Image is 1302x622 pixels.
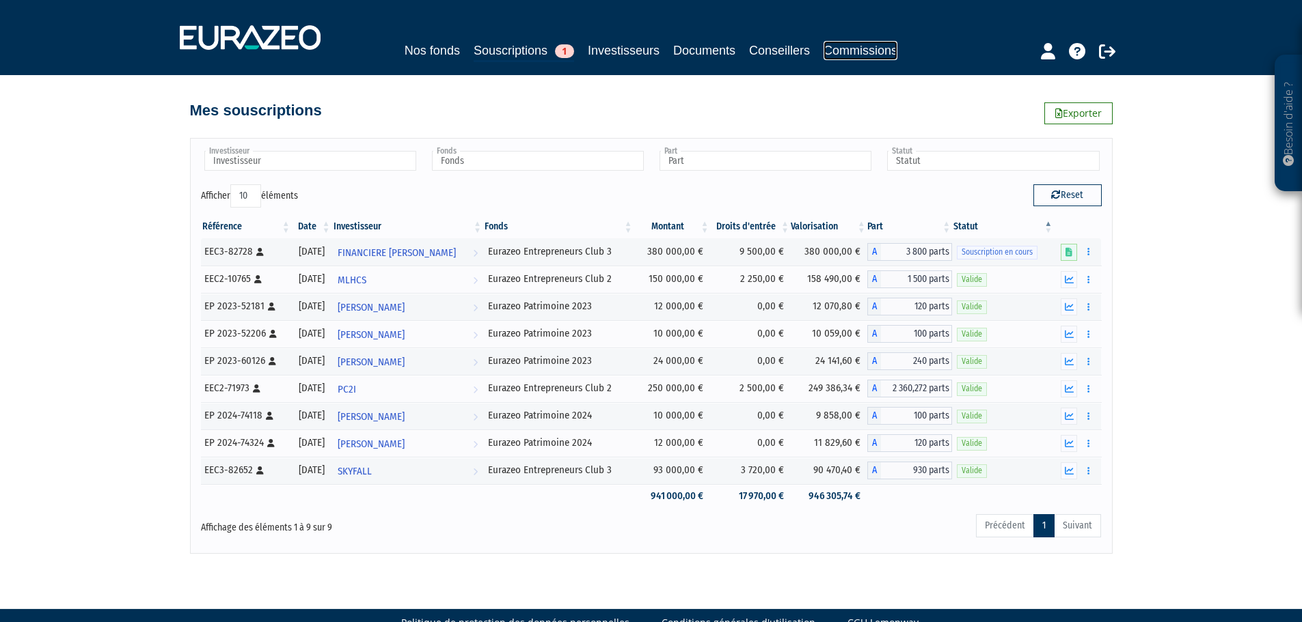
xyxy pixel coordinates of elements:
a: Nos fonds [405,41,460,60]
div: EP 2023-60126 [204,354,287,368]
span: 240 parts [881,352,952,370]
td: 17 970,00 € [710,484,791,508]
div: EP 2023-52181 [204,299,287,313]
div: [DATE] [297,299,327,313]
td: 150 000,00 € [634,266,711,293]
a: [PERSON_NAME] [332,429,484,457]
th: Date: activer pour trier la colonne par ordre croissant [292,215,332,238]
div: [DATE] [297,244,327,259]
td: 9 500,00 € [710,238,791,266]
div: Eurazeo Patrimoine 2023 [488,326,629,341]
span: A [867,352,881,370]
span: Valide [957,437,987,450]
i: Voir l'investisseur [473,404,478,429]
a: FINANCIERE [PERSON_NAME] [332,238,484,266]
div: Eurazeo Patrimoine 2024 [488,408,629,423]
i: Voir l'investisseur [473,240,478,266]
span: Valide [957,273,987,286]
td: 249 386,34 € [791,375,867,402]
td: 380 000,00 € [791,238,867,266]
span: A [867,243,881,261]
i: [Français] Personne physique [269,330,277,338]
i: Voir l'investisseur [473,350,478,375]
div: Eurazeo Entrepreneurs Club 3 [488,463,629,477]
span: A [867,325,881,343]
div: A - Eurazeo Entrepreneurs Club 3 [867,462,952,479]
a: [PERSON_NAME] [332,348,484,375]
td: 0,00 € [710,293,791,320]
th: Part: activer pour trier la colonne par ordre croissant [867,215,952,238]
div: A - Eurazeo Entrepreneurs Club 2 [867,380,952,397]
i: [Français] Personne physique [269,357,276,365]
span: Valide [957,382,987,395]
a: [PERSON_NAME] [332,402,484,429]
i: Voir l'investisseur [473,377,478,402]
td: 10 000,00 € [634,320,711,348]
td: 2 250,00 € [710,266,791,293]
td: 10 059,00 € [791,320,867,348]
td: 12 070,80 € [791,293,867,320]
button: Reset [1033,184,1102,206]
td: 12 000,00 € [634,293,711,320]
h4: Mes souscriptions [190,102,322,119]
i: Voir l'investisseur [473,268,478,293]
td: 24 141,60 € [791,348,867,375]
span: [PERSON_NAME] [338,322,405,348]
i: Voir l'investisseur [473,432,478,457]
i: [Français] Personne physique [266,412,273,420]
div: Eurazeo Patrimoine 2024 [488,436,629,450]
span: A [867,462,881,479]
div: [DATE] [297,381,327,395]
div: A - Eurazeo Patrimoine 2024 [867,434,952,452]
span: SKYFALL [338,459,372,484]
td: 250 000,00 € [634,375,711,402]
div: EP 2024-74324 [204,436,287,450]
span: [PERSON_NAME] [338,404,405,429]
a: MLHCS [332,266,484,293]
label: Afficher éléments [201,184,298,208]
i: Voir l'investisseur [473,459,478,484]
i: Voir l'investisseur [473,322,478,348]
td: 12 000,00 € [634,429,711,457]
td: 10 000,00 € [634,402,711,429]
a: [PERSON_NAME] [332,293,484,320]
div: [DATE] [297,354,327,368]
a: Exporter [1044,102,1113,124]
div: Eurazeo Entrepreneurs Club 3 [488,244,629,259]
span: Souscription en cours [957,246,1037,259]
div: Eurazeo Patrimoine 2023 [488,354,629,368]
td: 158 490,00 € [791,266,867,293]
span: 100 parts [881,325,952,343]
div: [DATE] [297,408,327,423]
span: 1 [555,44,574,58]
div: Eurazeo Entrepreneurs Club 2 [488,272,629,286]
span: 3 800 parts [881,243,952,261]
i: [Français] Personne physique [253,384,260,393]
th: Montant: activer pour trier la colonne par ordre croissant [634,215,711,238]
div: A - Eurazeo Entrepreneurs Club 3 [867,243,952,261]
i: [Français] Personne physique [254,275,262,283]
span: FINANCIERE [PERSON_NAME] [338,240,456,266]
span: [PERSON_NAME] [338,350,405,375]
i: Voir l'investisseur [473,295,478,320]
td: 0,00 € [710,402,791,429]
div: Affichage des éléments 1 à 9 sur 9 [201,513,565,535]
span: 930 parts [881,462,952,479]
div: A - Eurazeo Patrimoine 2023 [867,325,952,343]
th: Fonds: activer pour trier la colonne par ordre croissant [483,215,634,238]
div: A - Eurazeo Patrimoine 2024 [867,407,952,425]
div: A - Eurazeo Entrepreneurs Club 2 [867,270,952,288]
td: 0,00 € [710,429,791,457]
div: EP 2023-52206 [204,326,287,341]
td: 946 305,74 € [791,484,867,508]
select: Afficheréléments [230,184,261,208]
a: Commissions [824,41,897,60]
span: A [867,270,881,288]
div: A - Eurazeo Patrimoine 2023 [867,298,952,315]
div: [DATE] [297,326,327,341]
div: EP 2024-74118 [204,408,287,423]
span: MLHCS [338,268,366,293]
i: [Français] Personne physique [267,439,275,447]
th: Investisseur: activer pour trier la colonne par ordre croissant [332,215,484,238]
span: Valide [957,328,987,341]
